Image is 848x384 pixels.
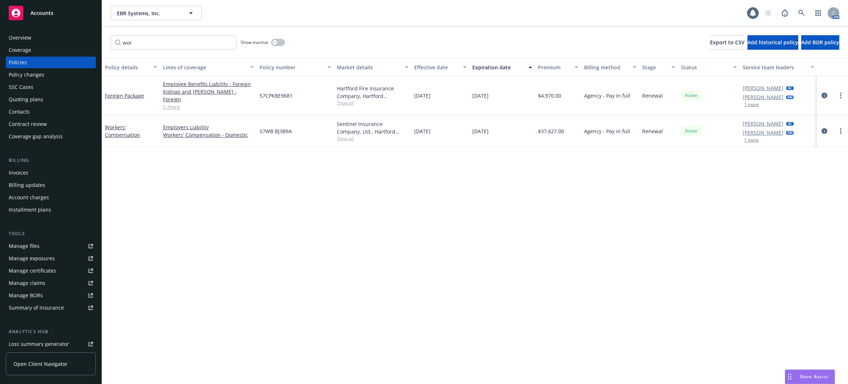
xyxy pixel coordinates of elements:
[761,6,775,20] a: Start snowing
[710,35,745,50] button: Export to CSV
[584,127,630,135] span: Agency - Pay in full
[9,253,55,264] div: Manage exposures
[30,10,53,16] span: Accounts
[105,64,149,71] div: Policy details
[9,118,47,130] div: Contract review
[13,360,68,368] span: Open Client Navigator
[414,92,431,99] span: [DATE]
[6,106,96,118] a: Contacts
[9,167,28,179] div: Invoices
[6,230,96,237] div: Tools
[9,179,45,191] div: Billing updates
[337,64,400,71] div: Market details
[9,204,51,216] div: Installment plans
[6,290,96,301] a: Manage BORs
[163,88,254,103] a: Kidnap and [PERSON_NAME] - Foreign
[163,64,246,71] div: Lines of coverage
[584,64,628,71] div: Billing method
[9,94,43,105] div: Quoting plans
[337,135,408,142] span: Show all
[9,69,44,81] div: Policy changes
[747,39,798,46] span: Add historical policy
[836,127,845,135] a: more
[743,129,783,136] a: [PERSON_NAME]
[584,92,630,99] span: Agency - Pay in full
[581,58,639,76] button: Billing method
[9,81,33,93] div: SSC Cases
[111,35,236,50] input: Filter by keyword...
[535,58,582,76] button: Premium
[414,64,458,71] div: Effective date
[6,44,96,56] a: Coverage
[820,127,829,135] a: circleInformation
[117,9,180,17] span: EBR Systems, Inc.
[9,44,31,56] div: Coverage
[6,57,96,68] a: Policies
[6,94,96,105] a: Quoting plans
[836,91,845,100] a: more
[743,93,783,101] a: [PERSON_NAME]
[710,39,745,46] span: Export to CSV
[411,58,469,76] button: Effective date
[472,127,489,135] span: [DATE]
[6,277,96,289] a: Manage claims
[538,92,561,99] span: $4,970.00
[785,370,794,384] div: Drag to move
[163,123,254,131] a: Employers Liability
[160,58,257,76] button: Lines of coverage
[794,6,809,20] a: Search
[639,58,678,76] button: Stage
[9,302,64,314] div: Summary of insurance
[102,58,160,76] button: Policy details
[472,92,489,99] span: [DATE]
[747,35,798,50] button: Add historical policy
[642,92,663,99] span: Renewal
[469,58,535,76] button: Expiration date
[9,290,43,301] div: Manage BORs
[6,265,96,277] a: Manage certificates
[260,92,293,99] span: 57CPKBE9681
[6,32,96,44] a: Overview
[744,102,759,107] button: 1 more
[6,192,96,203] a: Account charges
[472,64,524,71] div: Expiration date
[6,69,96,81] a: Policy changes
[105,92,144,99] a: Foreign Package
[538,64,571,71] div: Premium
[6,240,96,252] a: Manage files
[684,128,698,134] span: Active
[740,58,817,76] button: Service team leaders
[743,84,783,92] a: [PERSON_NAME]
[801,39,839,46] span: Add BOR policy
[6,253,96,264] a: Manage exposures
[6,157,96,164] div: Billing
[241,39,268,45] span: Show inactive
[9,131,63,142] div: Coverage gap analysis
[785,369,835,384] button: Nova Assist
[9,240,40,252] div: Manage files
[678,58,740,76] button: Status
[9,338,69,350] div: Loss summary generator
[9,265,56,277] div: Manage certificates
[111,6,201,20] button: EBR Systems, Inc.
[9,192,49,203] div: Account charges
[681,64,729,71] div: Status
[257,58,334,76] button: Policy number
[163,131,254,139] a: Workers' Compensation - Domestic
[6,131,96,142] a: Coverage gap analysis
[9,106,30,118] div: Contacts
[9,277,45,289] div: Manage claims
[800,373,829,380] span: Nova Assist
[337,85,408,100] div: Hartford Fire Insurance Company, Hartford Insurance Group
[334,58,411,76] button: Market details
[105,124,140,138] a: Workers' Compensation
[743,120,783,127] a: [PERSON_NAME]
[6,179,96,191] a: Billing updates
[6,338,96,350] a: Loss summary generator
[642,64,667,71] div: Stage
[538,127,564,135] span: $37,627.00
[6,3,96,23] a: Accounts
[6,167,96,179] a: Invoices
[6,81,96,93] a: SSC Cases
